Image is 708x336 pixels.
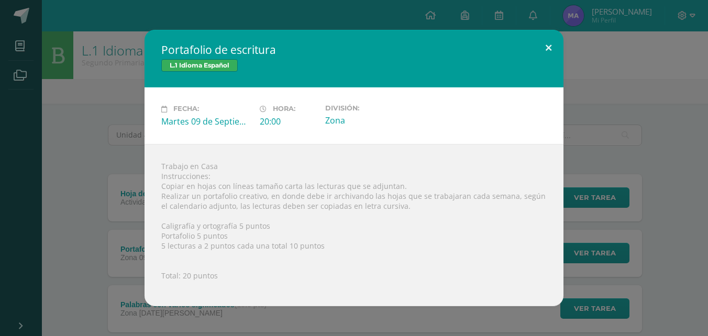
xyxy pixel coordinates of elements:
[161,116,251,127] div: Martes 09 de Septiembre
[273,105,295,113] span: Hora:
[325,115,415,126] div: Zona
[260,116,317,127] div: 20:00
[161,59,238,72] span: L.1 Idioma Español
[173,105,199,113] span: Fecha:
[145,144,563,306] div: Trabajo en Casa Instrucciones: Copiar en hojas con líneas tamaño carta las lecturas que se adjunt...
[161,42,547,57] h2: Portafolio de escritura
[325,104,415,112] label: División:
[534,30,563,65] button: Close (Esc)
